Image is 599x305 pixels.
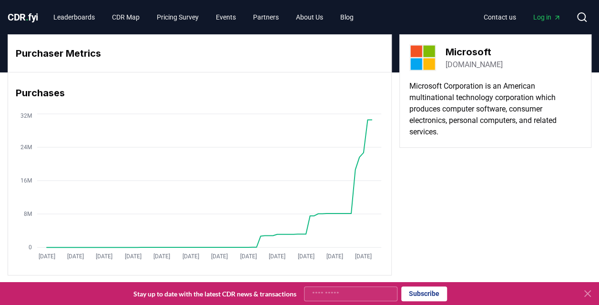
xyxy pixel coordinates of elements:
[326,253,343,260] tspan: [DATE]
[409,44,436,71] img: Microsoft-logo
[476,9,524,26] a: Contact us
[526,9,569,26] a: Log in
[476,9,569,26] nav: Main
[96,253,112,260] tspan: [DATE]
[245,9,286,26] a: Partners
[46,9,361,26] nav: Main
[125,253,142,260] tspan: [DATE]
[149,9,206,26] a: Pricing Survey
[20,112,32,119] tspan: 32M
[153,253,170,260] tspan: [DATE]
[16,86,384,100] h3: Purchases
[446,59,503,71] a: [DOMAIN_NAME]
[26,11,29,23] span: .
[20,177,32,184] tspan: 16M
[446,45,503,59] h3: Microsoft
[16,46,384,61] h3: Purchaser Metrics
[39,253,55,260] tspan: [DATE]
[333,9,361,26] a: Blog
[183,253,199,260] tspan: [DATE]
[297,253,314,260] tspan: [DATE]
[29,244,32,251] tspan: 0
[104,9,147,26] a: CDR Map
[288,9,331,26] a: About Us
[533,12,561,22] span: Log in
[67,253,84,260] tspan: [DATE]
[8,11,38,23] span: CDR fyi
[269,253,285,260] tspan: [DATE]
[208,9,244,26] a: Events
[46,9,102,26] a: Leaderboards
[20,144,32,151] tspan: 24M
[24,211,32,217] tspan: 8M
[8,10,38,24] a: CDR.fyi
[211,253,228,260] tspan: [DATE]
[409,81,581,138] p: Microsoft Corporation is an American multinational technology corporation which produces computer...
[355,253,372,260] tspan: [DATE]
[240,253,257,260] tspan: [DATE]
